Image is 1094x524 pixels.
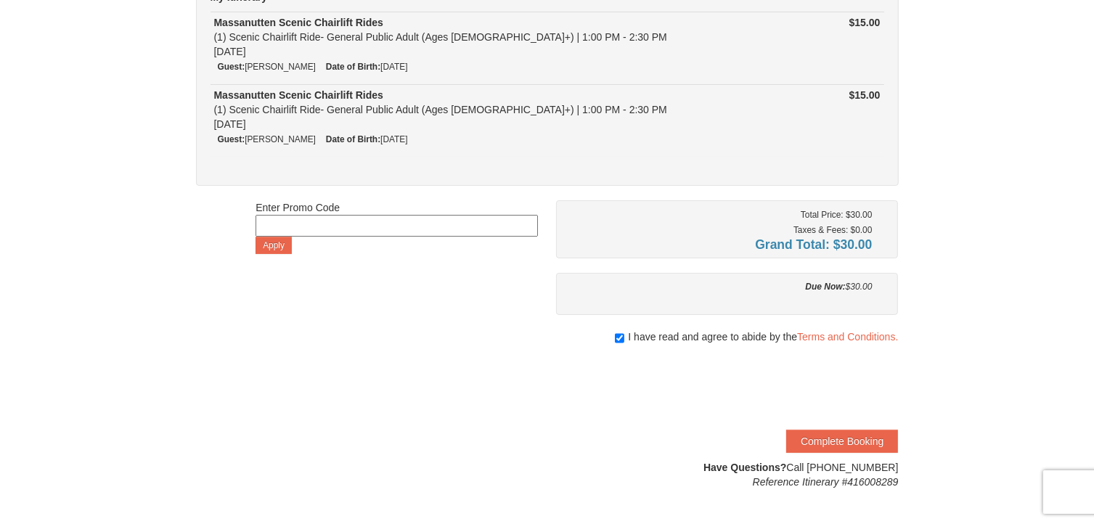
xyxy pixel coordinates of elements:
[703,462,786,473] strong: Have Questions?
[567,237,873,252] h4: Grand Total: $30.00
[677,359,898,415] iframe: reCAPTCHA
[256,237,292,254] button: Apply
[218,62,316,72] small: [PERSON_NAME]
[849,89,881,101] strong: $15.00
[326,134,380,144] strong: Date of Birth:
[214,15,752,59] div: (1) Scenic Chairlift Ride- General Public Adult (Ages [DEMOGRAPHIC_DATA]+) | 1:00 PM - 2:30 PM [D...
[567,279,873,294] div: $30.00
[218,62,245,72] strong: Guest:
[849,17,881,28] strong: $15.00
[797,331,898,343] a: Terms and Conditions.
[214,17,383,28] strong: Massanutten Scenic Chairlift Rides
[256,200,538,254] div: Enter Promo Code
[218,134,316,144] small: [PERSON_NAME]
[218,134,245,144] strong: Guest:
[556,460,899,489] div: Call [PHONE_NUMBER]
[326,62,408,72] small: [DATE]
[628,329,898,344] span: I have read and agree to abide by the
[801,210,873,220] small: Total Price: $30.00
[753,476,899,488] em: Reference Itinerary #416008289
[326,62,380,72] strong: Date of Birth:
[326,134,408,144] small: [DATE]
[805,282,845,292] strong: Due Now:
[214,88,752,131] div: (1) Scenic Chairlift Ride- General Public Adult (Ages [DEMOGRAPHIC_DATA]+) | 1:00 PM - 2:30 PM [D...
[793,225,872,235] small: Taxes & Fees: $0.00
[786,430,898,453] button: Complete Booking
[214,89,383,101] strong: Massanutten Scenic Chairlift Rides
